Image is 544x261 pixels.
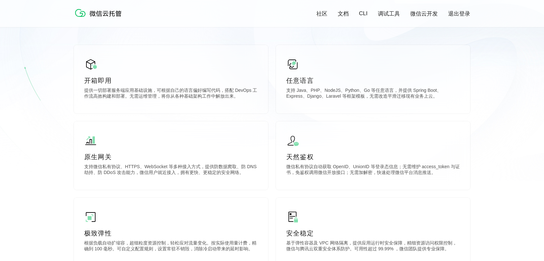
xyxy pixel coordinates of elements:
[448,10,470,17] a: 退出登录
[74,15,126,20] a: 微信云托管
[359,10,368,17] a: CLI
[316,10,327,17] a: 社区
[286,76,460,85] p: 任意语言
[286,164,460,177] p: 微信私有协议自动获取 OpenID、UnionID 等登录态信息；无需维护 access_token 与证书，免鉴权调用微信开放接口；无需加解密，快速处理微信平台消息推送。
[74,6,126,19] img: 微信云托管
[286,152,460,161] p: 天然鉴权
[338,10,349,17] a: 文档
[84,88,258,101] p: 提供一切部署服务端应用基础设施，可根据自己的语言偏好编写代码，搭配 DevOps 工作流高效构建和部署。无需运维管理，将你从各种基础架构工作中解放出来。
[286,240,460,253] p: 基于弹性容器及 VPC 网络隔离，提供应用运行时安全保障，精细资源访问权限控制，微信与腾讯云双重安全体系防护。可用性超过 99.99% ，微信团队提供专业保障。
[84,240,258,253] p: 根据负载自动扩缩容，超细粒度资源控制，轻松应对流量变化。按实际使用量计费，精确到 100 毫秒。可自定义配置规则，设置常驻不销毁，消除冷启动带来的延时影响。
[84,164,258,177] p: 支持微信私有协议、HTTPS、WebSocket 等多种接入方式，提供防数据爬取、防 DNS 劫持、防 DDoS 攻击能力，微信用户就近接入，拥有更快、更稳定的安全网络。
[410,10,438,17] a: 微信云开发
[286,229,460,238] p: 安全稳定
[84,76,258,85] p: 开箱即用
[84,152,258,161] p: 原生网关
[378,10,400,17] a: 调试工具
[286,88,460,101] p: 支持 Java、PHP、NodeJS、Python、Go 等任意语言，并提供 Spring Boot、Express、Django、Laravel 等框架模板，无需改造平滑迁移现有业务上云。
[84,229,258,238] p: 极致弹性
